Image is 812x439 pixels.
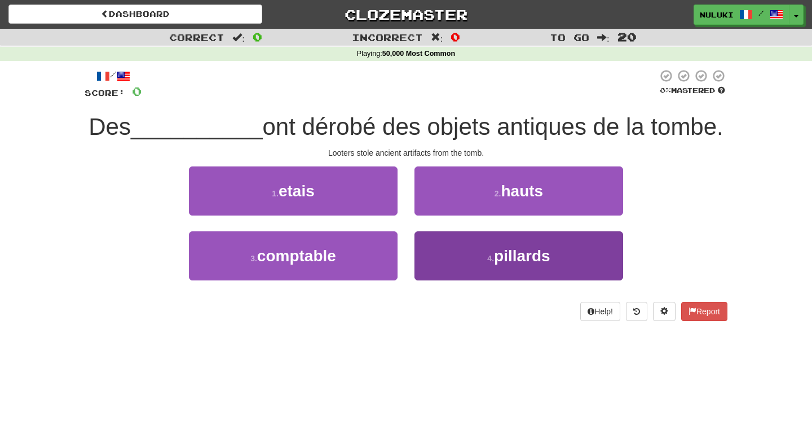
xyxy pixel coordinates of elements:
button: Report [681,302,727,321]
button: Help! [580,302,620,321]
div: Mastered [657,86,727,96]
a: Clozemaster [279,5,533,24]
span: 0 [132,84,142,98]
button: Round history (alt+y) [626,302,647,321]
span: Incorrect [352,32,423,43]
span: comptable [257,247,336,265]
span: : [431,33,443,42]
a: nuluki / [694,5,789,25]
div: Looters stole ancient artifacts from the tomb. [85,147,727,159]
small: 3 . [250,254,257,263]
button: 2.hauts [414,166,623,216]
span: 0 [253,30,262,43]
span: : [232,33,245,42]
span: pillards [494,247,550,265]
span: hauts [501,182,544,200]
span: nuluki [700,10,734,20]
span: Des [89,113,131,140]
small: 2 . [495,189,501,198]
span: etais [279,182,315,200]
span: To go [550,32,589,43]
span: 0 % [660,86,671,95]
span: 20 [617,30,637,43]
small: 4 . [487,254,494,263]
span: Score: [85,88,125,98]
button: 4.pillards [414,231,623,280]
small: 1 . [272,189,279,198]
div: / [85,69,142,83]
a: Dashboard [8,5,262,24]
button: 1.etais [189,166,398,216]
span: __________ [131,113,263,140]
span: Correct [169,32,224,43]
button: 3.comptable [189,231,398,280]
strong: 50,000 Most Common [382,50,455,58]
span: 0 [451,30,460,43]
span: : [597,33,610,42]
span: / [758,9,764,17]
span: ont dérobé des objets antiques de la tombe. [263,113,723,140]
